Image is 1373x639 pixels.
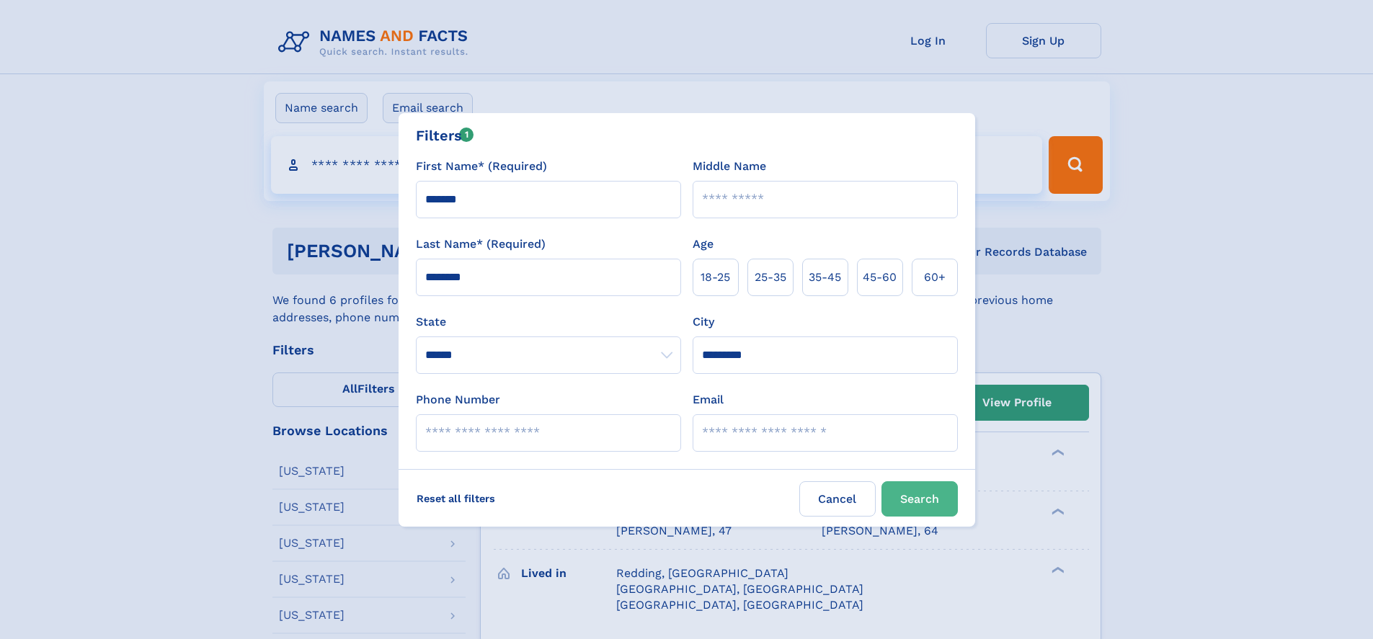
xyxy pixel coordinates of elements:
span: 35‑45 [809,269,841,286]
label: Phone Number [416,391,500,408]
label: State [416,313,681,331]
label: Cancel [799,481,876,517]
label: Middle Name [693,158,766,175]
label: First Name* (Required) [416,158,547,175]
label: Email [693,391,724,408]
label: City [693,313,714,331]
div: Filters [416,125,474,146]
span: 60+ [924,269,946,286]
span: 18‑25 [701,269,730,286]
span: 25‑35 [755,269,786,286]
label: Age [693,236,714,253]
span: 45‑60 [863,269,897,286]
label: Last Name* (Required) [416,236,546,253]
label: Reset all filters [407,481,505,516]
button: Search [881,481,958,517]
